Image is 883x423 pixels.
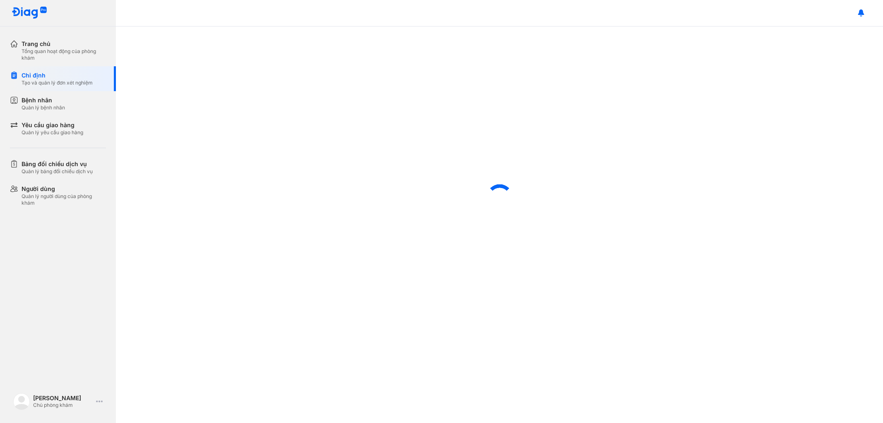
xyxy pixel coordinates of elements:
div: Chỉ định [22,71,93,80]
div: Người dùng [22,185,106,193]
div: Tạo và quản lý đơn xét nghiệm [22,80,93,86]
img: logo [12,7,47,19]
div: Quản lý yêu cầu giao hàng [22,129,83,136]
div: Yêu cầu giao hàng [22,121,83,129]
div: Trang chủ [22,40,106,48]
div: Quản lý bảng đối chiếu dịch vụ [22,168,93,175]
div: Bệnh nhân [22,96,65,104]
div: Quản lý bệnh nhân [22,104,65,111]
div: Quản lý người dùng của phòng khám [22,193,106,206]
div: [PERSON_NAME] [33,394,93,402]
div: Bảng đối chiếu dịch vụ [22,160,93,168]
img: logo [13,393,30,410]
div: Tổng quan hoạt động của phòng khám [22,48,106,61]
div: Chủ phòng khám [33,402,93,408]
